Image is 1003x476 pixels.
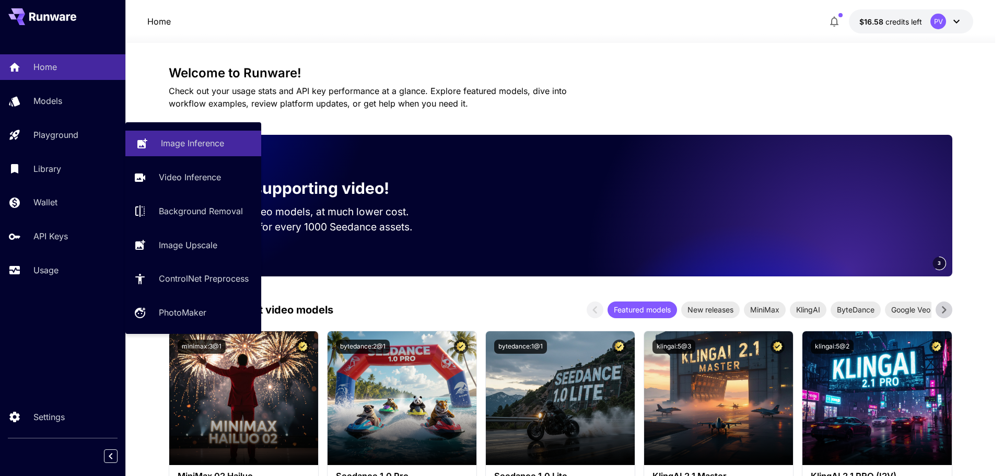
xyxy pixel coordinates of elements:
span: credits left [885,17,922,26]
span: Google Veo [885,304,937,315]
a: ControlNet Preprocess [125,266,261,292]
a: Image Upscale [125,232,261,258]
span: 3 [938,259,941,267]
button: bytedance:1@1 [494,340,547,354]
button: bytedance:2@1 [336,340,390,354]
button: klingai:5@3 [652,340,695,354]
p: ControlNet Preprocess [159,272,249,285]
p: API Keys [33,230,68,242]
button: Certified Model – Vetted for best performance and includes a commercial license. [612,340,626,354]
img: alt [644,331,793,465]
p: Library [33,162,61,175]
button: $16.57749 [849,9,973,33]
h3: Welcome to Runware! [169,66,952,80]
span: Featured models [608,304,677,315]
div: Collapse sidebar [112,447,125,466]
p: Run the best video models, at much lower cost. [185,204,429,219]
button: klingai:5@2 [811,340,854,354]
p: PhotoMaker [159,306,206,319]
button: Certified Model – Vetted for best performance and includes a commercial license. [296,340,310,354]
p: Models [33,95,62,107]
nav: breadcrumb [147,15,171,28]
iframe: Chat Widget [951,426,1003,476]
button: Certified Model – Vetted for best performance and includes a commercial license. [771,340,785,354]
img: alt [802,331,951,465]
p: Settings [33,411,65,423]
button: minimax:3@1 [178,340,226,354]
button: Collapse sidebar [104,449,118,463]
p: Image Inference [161,137,224,149]
p: Usage [33,264,59,276]
a: PhotoMaker [125,300,261,326]
p: Wallet [33,196,57,208]
p: Home [147,15,171,28]
a: Background Removal [125,199,261,224]
div: Widget de chat [951,426,1003,476]
span: $16.58 [859,17,885,26]
div: PV [930,14,946,29]
span: ByteDance [831,304,881,315]
span: Check out your usage stats and API key performance at a glance. Explore featured models, dive int... [169,86,567,109]
a: Video Inference [125,165,261,190]
p: Save up to $50 for every 1000 Seedance assets. [185,219,429,235]
button: Certified Model – Vetted for best performance and includes a commercial license. [454,340,468,354]
p: Playground [33,129,78,141]
p: Now supporting video! [215,177,389,200]
span: KlingAI [790,304,826,315]
p: Home [33,61,57,73]
p: Video Inference [159,171,221,183]
a: Image Inference [125,131,261,156]
img: alt [169,331,318,465]
p: Image Upscale [159,239,217,251]
span: New releases [681,304,740,315]
img: alt [328,331,476,465]
p: Background Removal [159,205,243,217]
div: $16.57749 [859,16,922,27]
button: Certified Model – Vetted for best performance and includes a commercial license. [929,340,943,354]
img: alt [486,331,635,465]
span: MiniMax [744,304,786,315]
